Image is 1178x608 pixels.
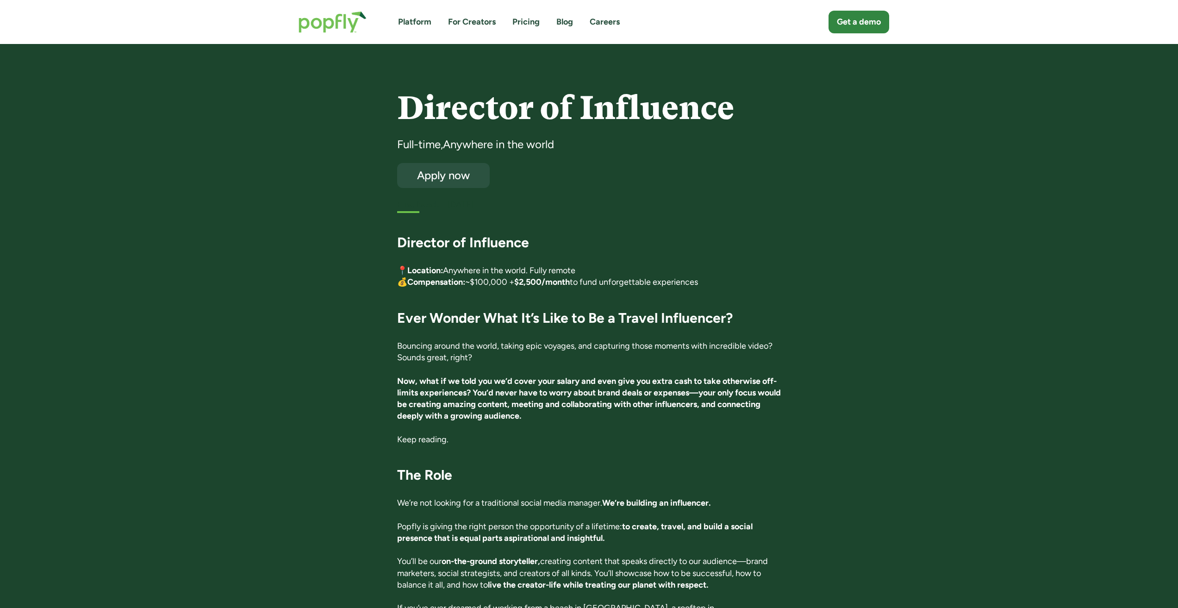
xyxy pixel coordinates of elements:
[397,521,781,544] p: Popfly is giving the right person the opportunity of a lifetime:
[443,137,554,152] div: Anywhere in the world
[397,199,439,211] h5: First listed:
[514,277,570,287] strong: $2,500/month
[397,90,781,126] h4: Director of Influence
[512,16,540,28] a: Pricing
[397,137,441,152] div: Full-time
[397,497,781,509] p: We’re not looking for a traditional social media manager.
[397,556,781,591] p: You’ll be our creating content that speaks directly to our audience—brand marketers, social strat...
[407,265,443,276] strong: Location:
[397,434,781,445] p: Keep reading.
[397,340,781,364] p: Bouncing around the world, taking epic voyages, and capturing those moments with incredible video...
[837,16,881,28] div: Get a demo
[590,16,620,28] a: Careers
[397,376,781,421] strong: Now, what if we told you we’d cover your salary and even give you extra cash to take otherwise of...
[448,199,781,211] div: [DATE]
[829,11,889,33] a: Get a demo
[405,169,481,181] div: Apply now
[397,466,452,483] strong: The Role
[398,16,431,28] a: Platform
[397,163,490,188] a: Apply now
[556,16,573,28] a: Blog
[442,556,540,566] strong: on-the-ground storyteller,
[397,309,733,326] strong: Ever Wonder What It’s Like to Be a Travel Influencer?
[407,277,465,287] strong: Compensation:
[602,498,711,508] strong: We’re building an influencer.
[397,234,529,251] strong: Director of Influence
[448,16,496,28] a: For Creators
[289,2,376,42] a: home
[397,265,781,288] p: 📍 Anywhere in the world. Fully remote 💰 ~$100,000 + to fund unforgettable experiences
[397,521,753,543] strong: to create, travel, and build a social presence that is equal parts aspirational and insightful.
[441,137,443,152] div: ,
[488,580,708,590] strong: live the creator-life while treating our planet with respect.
